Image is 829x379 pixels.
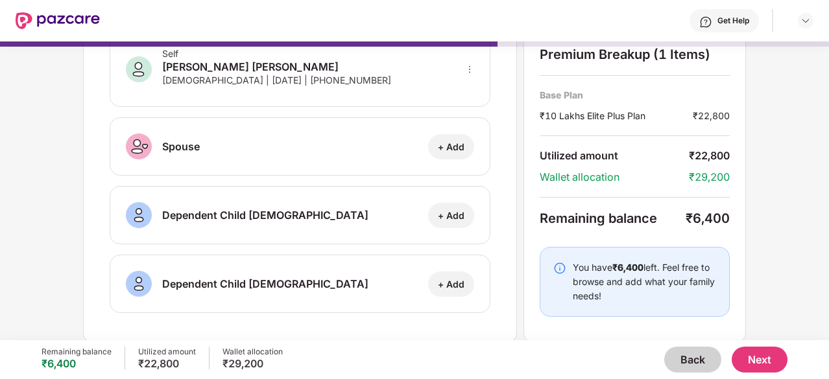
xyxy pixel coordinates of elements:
[126,133,152,159] img: svg+xml;base64,PHN2ZyB3aWR0aD0iNDAiIGhlaWdodD0iNDAiIHZpZXdCb3g9IjAgMCA0MCA0MCIgZmlsbD0ibm9uZSIgeG...
[540,47,730,62] div: Premium Breakup (1 Items)
[732,347,787,373] button: Next
[138,347,196,357] div: Utilized amount
[222,357,283,370] div: ₹29,200
[438,209,464,222] div: + Add
[16,12,100,29] img: New Pazcare Logo
[540,89,730,101] div: Base Plan
[612,262,643,273] b: ₹6,400
[553,262,566,275] img: svg+xml;base64,PHN2ZyBpZD0iSW5mby0yMHgyMCIgeG1sbnM9Imh0dHA6Ly93d3cudzMub3JnLzIwMDAvc3ZnIiB3aWR0aD...
[438,141,464,153] div: + Add
[162,276,368,292] div: Dependent Child [DEMOGRAPHIC_DATA]
[126,202,152,228] img: svg+xml;base64,PHN2ZyB3aWR0aD0iNDAiIGhlaWdodD0iNDAiIHZpZXdCb3g9IjAgMCA0MCA0MCIgZmlsbD0ibm9uZSIgeG...
[686,211,730,226] div: ₹6,400
[42,357,112,370] div: ₹6,400
[162,59,391,75] div: [PERSON_NAME] [PERSON_NAME]
[438,278,464,290] div: + Add
[222,347,283,357] div: Wallet allocation
[126,56,152,82] img: svg+xml;base64,PHN2ZyB3aWR0aD0iNDAiIGhlaWdodD0iNDAiIHZpZXdCb3g9IjAgMCA0MCA0MCIgZmlsbD0ibm9uZSIgeG...
[689,149,730,163] div: ₹22,800
[689,170,730,184] div: ₹29,200
[465,65,474,74] span: more
[693,109,730,122] div: ₹22,800
[540,170,689,184] div: Wallet allocation
[162,75,391,86] div: [DEMOGRAPHIC_DATA] | [DATE] | [PHONE_NUMBER]
[540,211,686,226] div: Remaining balance
[138,357,196,370] div: ₹22,800
[126,271,152,297] img: svg+xml;base64,PHN2ZyB3aWR0aD0iNDAiIGhlaWdodD0iNDAiIHZpZXdCb3g9IjAgMCA0MCA0MCIgZmlsbD0ibm9uZSIgeG...
[717,16,749,26] div: Get Help
[664,347,721,373] button: Back
[162,48,391,59] div: Self
[540,109,693,122] div: ₹10 Lakhs Elite Plus Plan
[540,149,689,163] div: Utilized amount
[162,207,368,223] div: Dependent Child [DEMOGRAPHIC_DATA]
[699,16,712,29] img: svg+xml;base64,PHN2ZyBpZD0iSGVscC0zMngzMiIgeG1sbnM9Imh0dHA6Ly93d3cudzMub3JnLzIwMDAvc3ZnIiB3aWR0aD...
[162,139,200,154] div: Spouse
[42,347,112,357] div: Remaining balance
[573,260,716,303] div: You have left. Feel free to browse and add what your family needs!
[800,16,811,26] img: svg+xml;base64,PHN2ZyBpZD0iRHJvcGRvd24tMzJ4MzIiIHhtbG5zPSJodHRwOi8vd3d3LnczLm9yZy8yMDAwL3N2ZyIgd2...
